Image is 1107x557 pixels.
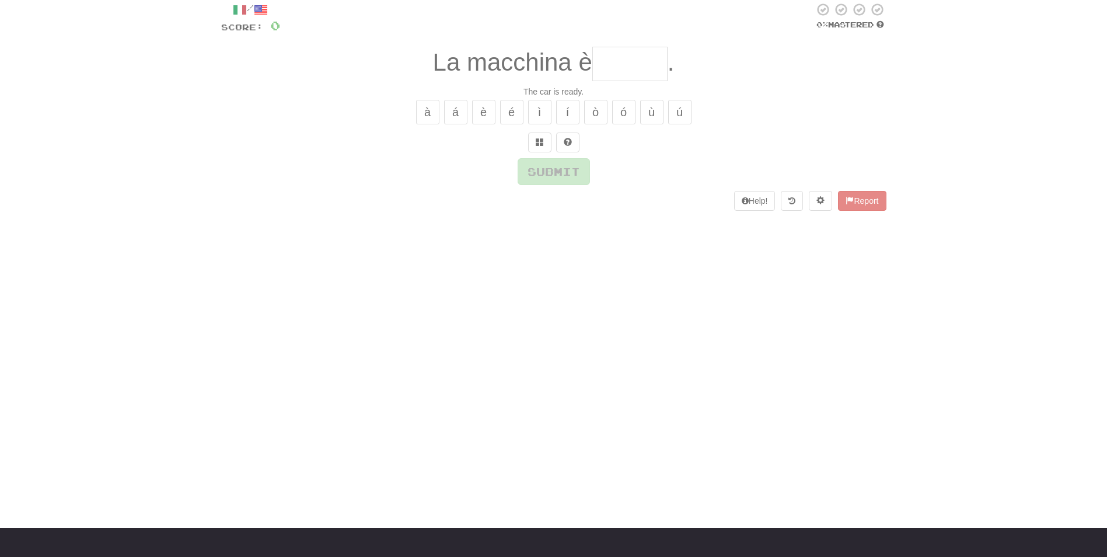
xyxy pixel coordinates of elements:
div: Mastered [814,20,886,30]
button: Round history (alt+y) [781,191,803,211]
button: é [500,100,523,124]
button: ú [668,100,692,124]
button: Report [838,191,886,211]
div: The car is ready. [221,86,886,98]
button: ù [640,100,663,124]
span: . [668,48,675,76]
span: 0 [270,18,280,33]
button: Switch sentence to multiple choice alt+p [528,133,551,152]
div: / [221,2,280,17]
button: à [416,100,439,124]
button: ì [528,100,551,124]
button: á [444,100,467,124]
button: Submit [518,158,590,185]
button: Help! [734,191,776,211]
span: La macchina è [433,48,592,76]
button: Single letter hint - you only get 1 per sentence and score half the points! alt+h [556,133,579,152]
button: ó [612,100,635,124]
button: ò [584,100,607,124]
span: 0 % [816,20,828,29]
span: Score: [221,22,263,32]
button: í [556,100,579,124]
button: è [472,100,495,124]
